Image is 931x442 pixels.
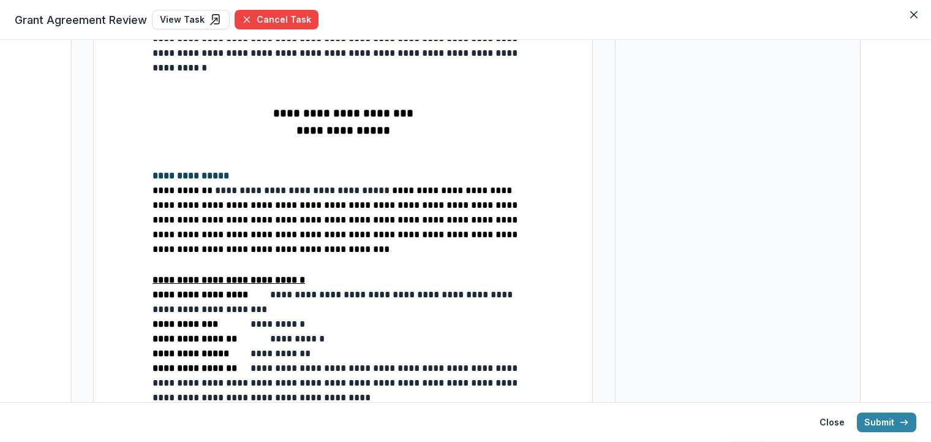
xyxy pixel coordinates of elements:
button: Cancel Task [235,10,318,29]
button: Close [812,413,852,432]
button: Close [904,5,924,25]
button: Submit [857,413,916,432]
a: View Task [152,10,230,29]
span: Grant Agreement Review [15,12,147,28]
